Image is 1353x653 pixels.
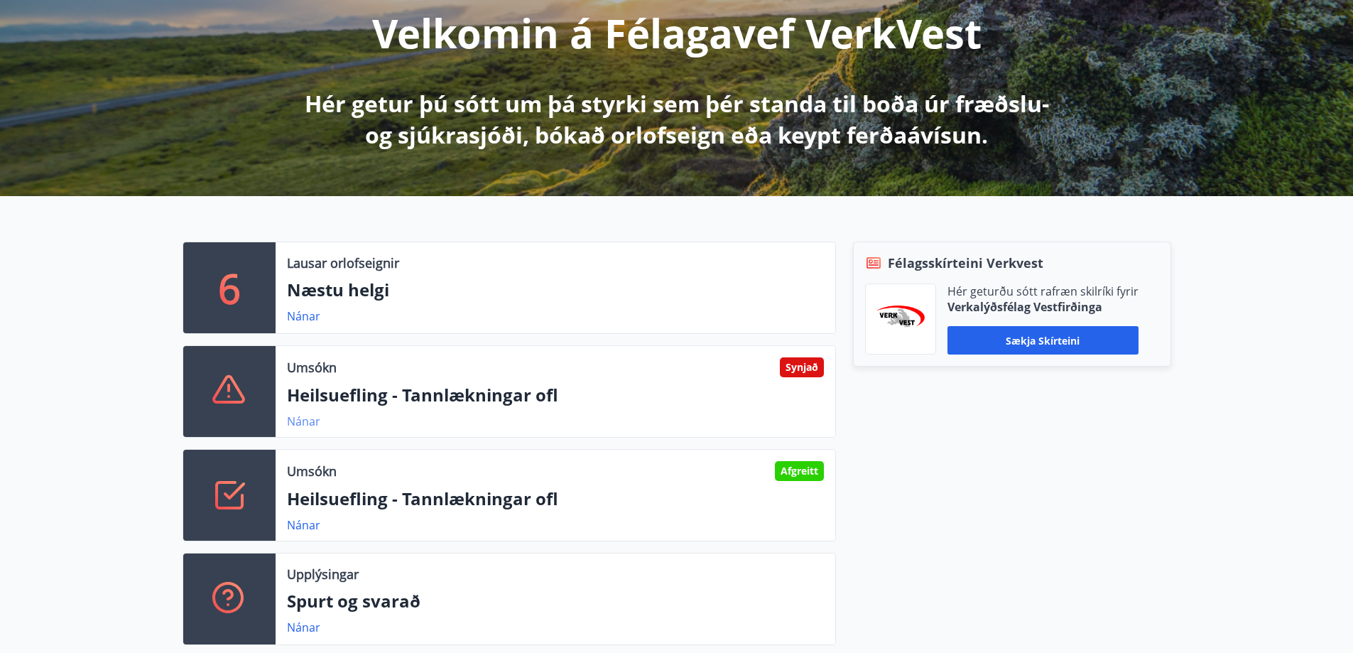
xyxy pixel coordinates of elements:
[302,88,1052,151] p: Hér getur þú sótt um þá styrki sem þér standa til boða úr fræðslu- og sjúkrasjóði, bókað orlofsei...
[287,620,320,635] a: Nánar
[287,517,320,533] a: Nánar
[947,299,1139,315] p: Verkalýðsfélag Vestfirðinga
[947,284,1139,299] p: Hér geturðu sótt rafræn skilríki fyrir
[287,383,824,407] p: Heilsuefling - Tannlækningar ofl
[876,306,925,333] img: jihgzMk4dcgjRAW2aMgpbAqQEG7LZi0j9dOLAUvz.png
[888,254,1043,272] span: Félagsskírteini Verkvest
[947,326,1139,355] button: Sækja skírteini
[287,462,337,480] p: Umsókn
[287,565,359,583] p: Upplýsingar
[287,308,320,324] a: Nánar
[287,358,337,377] p: Umsókn
[218,261,241,315] p: 6
[372,6,982,60] p: Velkomin á Félagavef VerkVest
[780,357,824,377] div: Synjað
[287,487,824,511] p: Heilsuefling - Tannlækningar ofl
[775,461,824,481] div: Afgreitt
[287,278,824,302] p: Næstu helgi
[287,414,320,429] a: Nánar
[287,254,399,272] p: Lausar orlofseignir
[287,589,824,613] p: Spurt og svarað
